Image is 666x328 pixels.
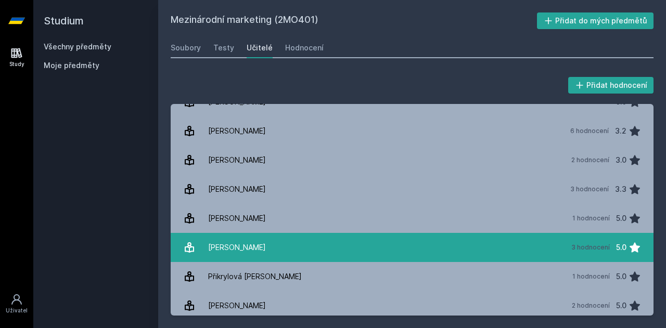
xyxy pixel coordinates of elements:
button: Přidat do mých předmětů [537,12,654,29]
div: 5.0 [616,266,626,287]
div: Učitelé [247,43,273,53]
div: [PERSON_NAME] [208,179,266,200]
div: 5.0 [616,237,626,258]
div: Uživatel [6,307,28,314]
div: Soubory [171,43,201,53]
span: Moje předměty [44,60,99,71]
button: Přidat hodnocení [568,77,654,94]
div: 3.2 [615,121,626,141]
div: [PERSON_NAME] [208,150,266,170]
div: 3 hodnocení [571,243,610,252]
div: Přikrylová [PERSON_NAME] [208,266,302,287]
a: [PERSON_NAME] 3 hodnocení 3.3 [171,175,654,204]
div: 3.3 [615,179,626,200]
a: [PERSON_NAME] 6 hodnocení 3.2 [171,116,654,146]
div: 2 hodnocení [571,156,609,164]
div: 3.0 [616,150,626,170]
a: Soubory [171,37,201,58]
div: Testy [213,43,234,53]
div: [PERSON_NAME] [208,208,266,229]
div: 3 hodnocení [570,185,609,193]
a: Učitelé [247,37,273,58]
div: 6 hodnocení [570,127,609,135]
a: [PERSON_NAME] 2 hodnocení 5.0 [171,291,654,320]
a: Uživatel [2,288,31,320]
a: Přikrylová [PERSON_NAME] 1 hodnocení 5.0 [171,262,654,291]
a: Hodnocení [285,37,324,58]
div: 1 hodnocení [572,272,610,281]
div: 5.0 [616,208,626,229]
div: Study [9,60,24,68]
a: [PERSON_NAME] 2 hodnocení 3.0 [171,146,654,175]
a: [PERSON_NAME] 3 hodnocení 5.0 [171,233,654,262]
div: 2 hodnocení [572,301,610,310]
div: Hodnocení [285,43,324,53]
div: [PERSON_NAME] [208,121,266,141]
a: Testy [213,37,234,58]
a: [PERSON_NAME] 1 hodnocení 5.0 [171,204,654,233]
a: Všechny předměty [44,42,111,51]
div: 1 hodnocení [572,214,610,222]
a: Study [2,42,31,73]
h2: Mezinárodní marketing (2MO401) [171,12,537,29]
div: [PERSON_NAME] [208,237,266,258]
div: [PERSON_NAME] [208,295,266,316]
div: 5.0 [616,295,626,316]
